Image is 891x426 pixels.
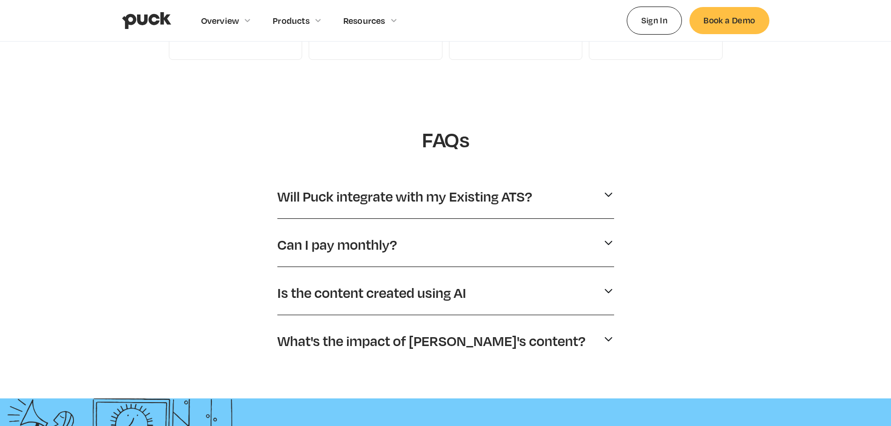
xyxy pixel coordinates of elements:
[277,332,586,350] p: What's the impact of [PERSON_NAME]'s content?
[343,15,385,26] div: Resources
[689,7,769,34] a: Book a Demo
[277,188,532,205] p: Will Puck integrate with my Existing ATS?
[201,15,239,26] div: Overview
[294,127,598,152] h1: FAQs
[627,7,682,34] a: Sign In
[277,284,466,302] p: Is the content created using AI
[273,15,310,26] div: Products
[277,236,397,253] p: Can I pay monthly?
